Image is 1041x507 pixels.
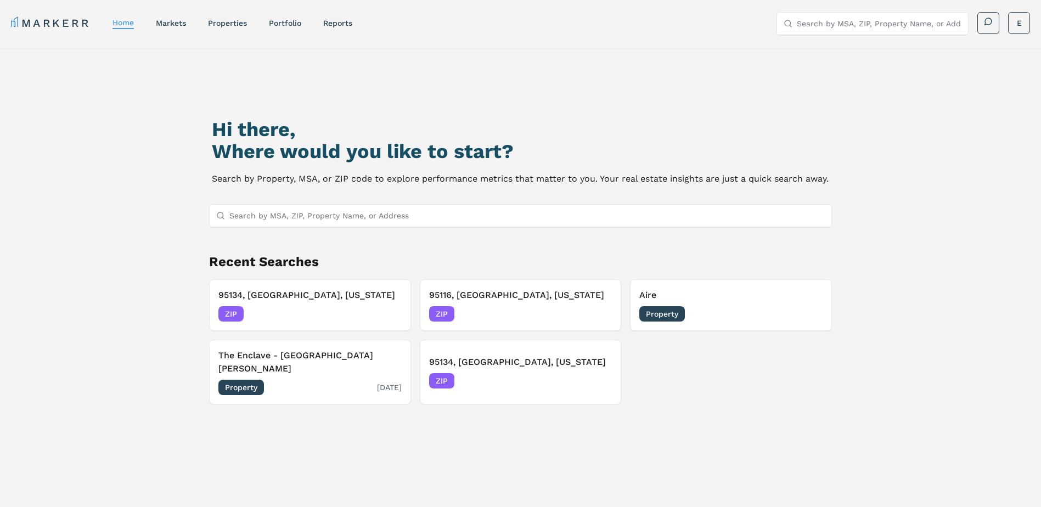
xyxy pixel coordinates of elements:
[11,15,91,31] a: MARKERR
[377,382,402,393] span: [DATE]
[429,306,454,322] span: ZIP
[420,340,622,404] button: 95134, [GEOGRAPHIC_DATA], [US_STATE]ZIP[DATE]
[229,205,825,227] input: Search by MSA, ZIP, Property Name, or Address
[218,306,244,322] span: ZIP
[269,19,301,27] a: Portfolio
[429,356,612,369] h3: 95134, [GEOGRAPHIC_DATA], [US_STATE]
[1008,12,1030,34] button: E
[218,380,264,395] span: Property
[420,279,622,331] button: 95116, [GEOGRAPHIC_DATA], [US_STATE]ZIP[DATE]
[429,373,454,388] span: ZIP
[639,306,685,322] span: Property
[1017,18,1022,29] span: E
[209,279,411,331] button: 95134, [GEOGRAPHIC_DATA], [US_STATE]ZIP[DATE]
[218,349,402,375] h3: The Enclave - [GEOGRAPHIC_DATA][PERSON_NAME]
[323,19,352,27] a: reports
[212,119,829,140] h1: Hi there,
[639,289,823,302] h3: Aire
[797,13,961,35] input: Search by MSA, ZIP, Property Name, or Address
[209,340,411,404] button: The Enclave - [GEOGRAPHIC_DATA][PERSON_NAME]Property[DATE]
[218,289,402,302] h3: 95134, [GEOGRAPHIC_DATA], [US_STATE]
[587,308,612,319] span: [DATE]
[212,140,829,162] h2: Where would you like to start?
[377,308,402,319] span: [DATE]
[112,18,134,27] a: home
[429,289,612,302] h3: 95116, [GEOGRAPHIC_DATA], [US_STATE]
[587,375,612,386] span: [DATE]
[156,19,186,27] a: markets
[630,279,832,331] button: AireProperty[DATE]
[798,308,823,319] span: [DATE]
[212,171,829,187] p: Search by Property, MSA, or ZIP code to explore performance metrics that matter to you. Your real...
[209,253,832,271] h2: Recent Searches
[208,19,247,27] a: properties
